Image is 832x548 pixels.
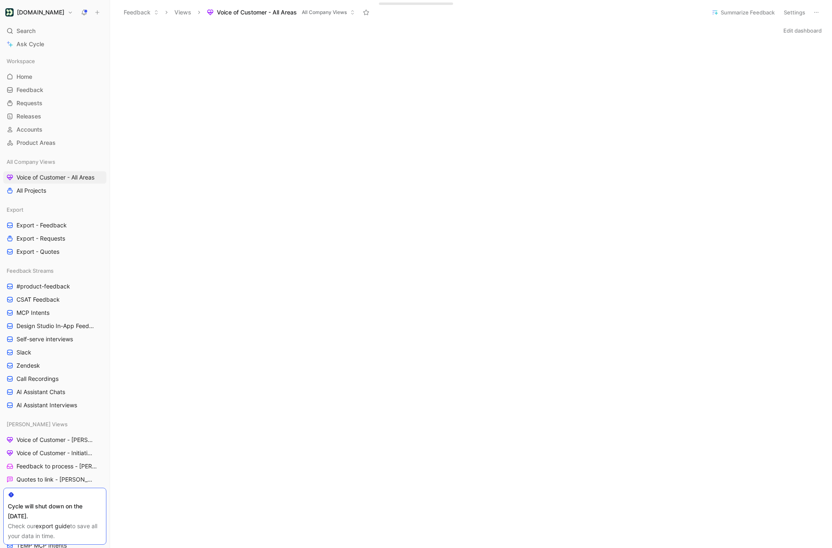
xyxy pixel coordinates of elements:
[35,522,70,529] a: export guide
[3,71,106,83] a: Home
[3,386,106,398] a: AI Assistant Chats
[16,361,40,370] span: Zendesk
[3,203,106,258] div: ExportExport - FeedbackExport - RequestsExport - Quotes
[3,307,106,319] a: MCP Intents
[3,156,106,168] div: All Company Views
[16,335,73,343] span: Self-serve interviews
[16,112,41,120] span: Releases
[3,232,106,245] a: Export - Requests
[3,246,106,258] a: Export - Quotes
[7,267,54,275] span: Feedback Streams
[16,248,59,256] span: Export - Quotes
[16,139,56,147] span: Product Areas
[3,473,106,486] a: Quotes to link - [PERSON_NAME]
[8,501,102,521] div: Cycle will shut down on the [DATE].
[3,265,106,277] div: Feedback Streams
[16,26,35,36] span: Search
[3,447,106,459] a: Voice of Customer - Initiatives
[3,110,106,123] a: Releases
[3,418,106,430] div: [PERSON_NAME] Views
[16,187,46,195] span: All Projects
[3,399,106,411] a: AI Assistant Interviews
[3,97,106,109] a: Requests
[3,25,106,37] div: Search
[3,434,106,446] a: Voice of Customer - [PERSON_NAME]
[16,99,42,107] span: Requests
[3,38,106,50] a: Ask Cycle
[3,184,106,197] a: All Projects
[780,25,825,36] button: Edit dashboard
[3,219,106,231] a: Export - Feedback
[217,8,297,17] span: Voice of Customer - All Areas
[16,125,42,134] span: Accounts
[780,7,809,18] button: Settings
[16,221,67,229] span: Export - Feedback
[3,487,106,499] a: [PERSON_NAME] - Projects
[16,73,32,81] span: Home
[3,137,106,149] a: Product Areas
[5,8,14,17] img: Customer.io
[7,57,35,65] span: Workspace
[3,156,106,197] div: All Company ViewsVoice of Customer - All AreasAll Projects
[7,420,68,428] span: [PERSON_NAME] Views
[3,171,106,184] a: Voice of Customer - All Areas
[3,460,106,472] a: Feedback to process - [PERSON_NAME]
[3,265,106,411] div: Feedback Streams#product-feedbackCSAT FeedbackMCP IntentsDesign Studio In-App FeedbackSelf-serve ...
[7,205,24,214] span: Export
[302,8,347,17] span: All Company Views
[16,39,44,49] span: Ask Cycle
[3,346,106,359] a: Slack
[203,6,359,19] button: Voice of Customer - All AreasAll Company Views
[8,521,102,541] div: Check our to save all your data in time.
[3,280,106,293] a: #product-feedback
[16,388,65,396] span: AI Assistant Chats
[16,375,59,383] span: Call Recordings
[16,348,31,357] span: Slack
[16,295,60,304] span: CSAT Feedback
[120,6,162,19] button: Feedback
[16,309,49,317] span: MCP Intents
[708,7,778,18] button: Summarize Feedback
[3,333,106,345] a: Self-serve interviews
[3,7,75,18] button: Customer.io[DOMAIN_NAME]
[16,462,97,470] span: Feedback to process - [PERSON_NAME]
[16,282,70,291] span: #product-feedback
[3,320,106,332] a: Design Studio In-App Feedback
[16,173,94,182] span: Voice of Customer - All Areas
[3,84,106,96] a: Feedback
[3,203,106,216] div: Export
[16,449,95,457] span: Voice of Customer - Initiatives
[3,359,106,372] a: Zendesk
[16,86,43,94] span: Feedback
[16,322,96,330] span: Design Studio In-App Feedback
[171,6,195,19] button: Views
[3,55,106,67] div: Workspace
[17,9,64,16] h1: [DOMAIN_NAME]
[16,401,77,409] span: AI Assistant Interviews
[3,293,106,306] a: CSAT Feedback
[3,373,106,385] a: Call Recordings
[16,475,96,484] span: Quotes to link - [PERSON_NAME]
[16,436,96,444] span: Voice of Customer - [PERSON_NAME]
[16,234,65,243] span: Export - Requests
[7,158,55,166] span: All Company Views
[3,123,106,136] a: Accounts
